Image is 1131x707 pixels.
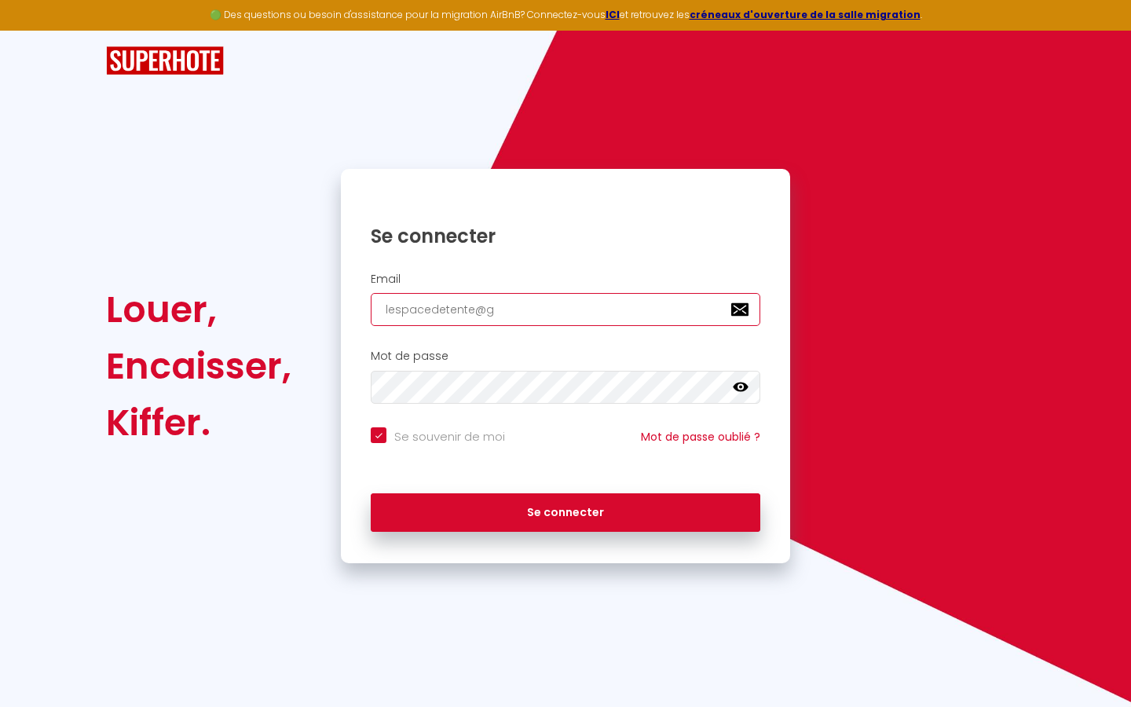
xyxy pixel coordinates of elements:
[106,338,291,394] div: Encaisser,
[106,281,291,338] div: Louer,
[371,293,760,326] input: Ton Email
[606,8,620,21] a: ICI
[371,224,760,248] h1: Se connecter
[371,273,760,286] h2: Email
[371,493,760,533] button: Se connecter
[371,350,760,363] h2: Mot de passe
[106,394,291,451] div: Kiffer.
[690,8,921,21] a: créneaux d'ouverture de la salle migration
[106,46,224,75] img: SuperHote logo
[641,429,760,445] a: Mot de passe oublié ?
[13,6,60,53] button: Ouvrir le widget de chat LiveChat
